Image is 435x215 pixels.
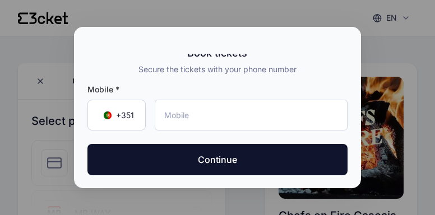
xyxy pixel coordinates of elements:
[138,63,297,75] div: Secure the tickets with your phone number
[87,144,348,175] button: Continue
[87,100,146,130] div: Country Code Selector
[87,84,348,95] span: Mobile *
[155,100,348,130] input: Mobile
[116,110,134,121] span: +351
